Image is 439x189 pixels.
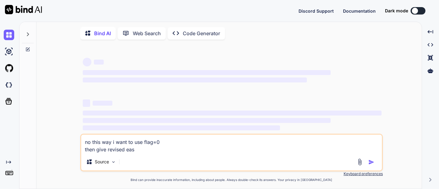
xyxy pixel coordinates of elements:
span: ‌ [83,70,331,75]
p: Code Generator [183,30,220,37]
p: Bind can provide inaccurate information, including about people. Always double-check its answers.... [80,178,383,182]
span: ‌ [83,99,90,107]
button: Documentation [343,8,376,14]
span: ‌ [94,60,104,65]
p: Source [95,159,109,165]
textarea: no this way i want to use flag=0 then give revised eas [81,135,382,153]
img: icon [368,159,374,165]
img: ai-studio [4,46,14,57]
span: ‌ [83,111,382,115]
span: ‌ [83,58,91,66]
img: githubLight [4,63,14,73]
img: attachment [356,158,363,166]
p: Bind AI [94,30,111,37]
img: chat [4,30,14,40]
button: Discord Support [299,8,334,14]
img: Bind AI [5,5,42,14]
img: darkCloudIdeIcon [4,80,14,90]
span: Dark mode [385,8,408,14]
span: ‌ [93,101,112,106]
span: ‌ [83,125,280,130]
p: Keyboard preferences [80,171,383,176]
span: ‌ [83,78,307,82]
img: Pick Models [111,159,116,165]
span: ‌ [83,118,331,123]
p: Web Search [133,30,161,37]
